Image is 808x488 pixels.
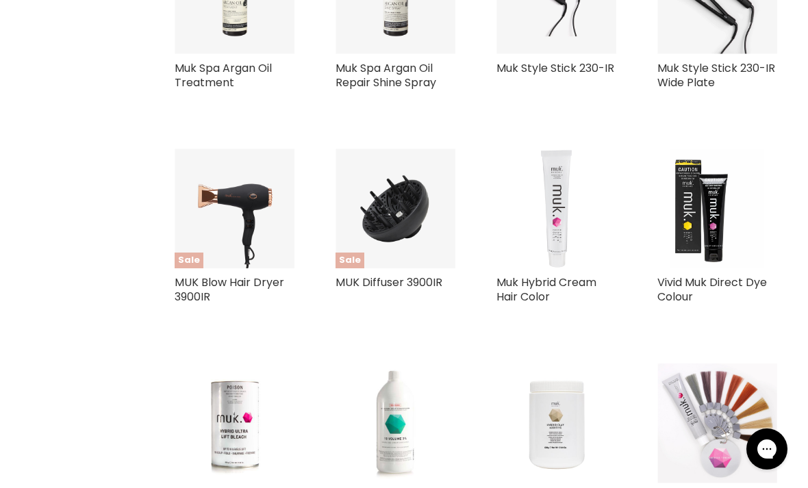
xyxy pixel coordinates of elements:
a: MUK Diffuser 3900IR MUK Diffuser 3900IR Sale [336,149,455,268]
img: MUK Diffuser 3900IR [336,149,455,268]
a: Vivid Muk Direct Dye Colour Vivid Muk Direct Dye Colour [657,149,777,268]
img: Muk Hybrid Cream Hair Color [507,149,607,268]
img: Muk Hybrid Ultra Lift Bleach [194,363,275,483]
img: Vivid Muk Direct Dye Colour [670,149,763,268]
img: Muk Express Toners [657,363,777,483]
a: MUK Blow Hair Dryer 3900IR [175,274,284,305]
span: Sale [175,253,203,268]
a: MUK Diffuser 3900IR [336,274,442,290]
a: MUK Blow Hair Dryer 3900IR MUK Blow Hair Dryer 3900IR Sale [175,149,294,268]
img: MUK Blow Hair Dryer 3900IR [175,149,294,268]
span: Sale [336,253,364,268]
img: Muk Developers [355,363,435,483]
a: Muk Hybrid Cream Hair Color [496,149,616,268]
a: Muk Hybrid Ultra Lift Bleach [175,363,294,483]
a: Muk Style Stick 230-IR Wide Plate [657,60,775,90]
a: Muk Spa Argan Oil Repair Shine Spray [336,60,436,90]
a: Vivid Muk Direct Dye Colour [657,274,767,305]
a: Muk Style Stick 230-IR [496,60,614,76]
img: Muk Hybrid Clay Additive [496,363,616,483]
a: Muk Spa Argan Oil Treatment [175,60,272,90]
iframe: Gorgias live chat messenger [740,424,794,474]
a: Muk Hybrid Cream Hair Color [496,274,596,305]
a: Muk Developers Muk Developers [336,363,455,483]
